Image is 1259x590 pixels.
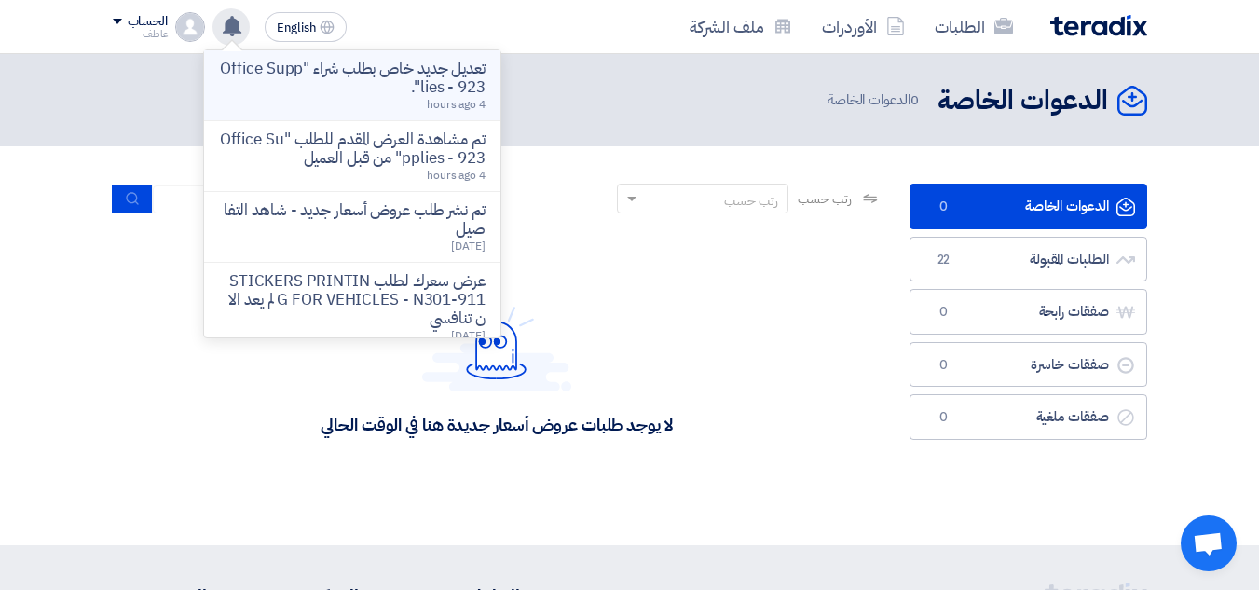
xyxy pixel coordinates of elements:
span: [DATE] [451,327,485,344]
a: Open chat [1181,515,1237,571]
img: Hello [422,301,571,391]
span: 0 [933,303,955,322]
span: 0 [933,408,955,427]
span: 0 [910,89,919,110]
img: profile_test.png [175,12,205,42]
a: الطلبات المقبولة22 [910,237,1147,282]
h2: الدعوات الخاصة [937,83,1108,119]
a: صفقات رابحة0 [910,289,1147,335]
span: 0 [933,356,955,375]
img: Teradix logo [1050,15,1147,36]
span: English [277,21,316,34]
a: الطلبات [920,5,1028,48]
div: رتب حسب [724,191,778,211]
a: الأوردرات [807,5,920,48]
span: 0 [933,198,955,216]
a: صفقات ملغية0 [910,394,1147,440]
span: [DATE] [451,238,485,254]
span: رتب حسب [798,189,851,209]
div: لا يوجد طلبات عروض أسعار جديدة هنا في الوقت الحالي [321,414,672,435]
div: الحساب [128,14,168,30]
a: الدعوات الخاصة0 [910,184,1147,229]
p: عرض سعرك لطلب STICKERS PRINTING FOR VEHICLES - N301-911 لم يعد الان تنافسي [219,272,486,328]
input: ابحث بعنوان أو رقم الطلب [153,185,414,213]
span: 4 hours ago [427,167,486,184]
button: English [265,12,347,42]
p: تم نشر طلب عروض أسعار جديد - شاهد التفاصيل [219,201,486,239]
a: ملف الشركة [675,5,807,48]
p: تم مشاهدة العرض المقدم للطلب "Office Supplies - 923" من قبل العميل [219,130,486,168]
p: تعديل جديد خاص بطلب شراء "Office Supplies - 923". [219,60,486,97]
span: 4 hours ago [427,96,486,113]
span: الدعوات الخاصة [828,89,923,111]
div: عاطف [113,29,168,39]
span: 22 [933,251,955,269]
a: صفقات خاسرة0 [910,342,1147,388]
